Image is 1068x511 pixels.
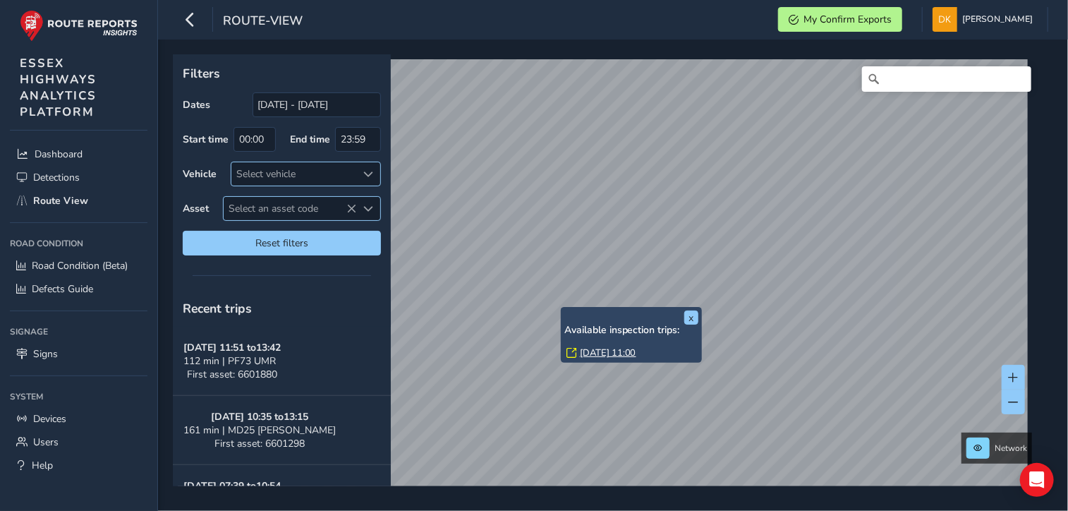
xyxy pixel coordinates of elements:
[357,197,380,220] div: Select an asset code
[33,412,66,426] span: Devices
[32,282,93,296] span: Defects Guide
[183,202,209,215] label: Asset
[224,197,357,220] span: Select an asset code
[173,327,391,396] button: [DATE] 11:51 to13:42112 min | PF73 UMRFirst asset: 6601880
[580,347,636,359] a: [DATE] 11:00
[183,354,276,368] span: 112 min | PF73 UMR
[10,277,147,301] a: Defects Guide
[211,410,308,423] strong: [DATE] 10:35 to 13:15
[10,454,147,477] a: Help
[10,431,147,454] a: Users
[183,341,281,354] strong: [DATE] 11:51 to 13:42
[32,459,53,472] span: Help
[20,10,138,42] img: rr logo
[10,342,147,366] a: Signs
[995,443,1027,454] span: Network
[178,59,1028,503] canvas: Map
[933,7,1038,32] button: [PERSON_NAME]
[778,7,902,32] button: My Confirm Exports
[35,148,83,161] span: Dashboard
[183,423,336,437] span: 161 min | MD25 [PERSON_NAME]
[684,311,698,325] button: x
[173,396,391,465] button: [DATE] 10:35 to13:15161 min | MD25 [PERSON_NAME]First asset: 6601298
[10,321,147,342] div: Signage
[183,64,381,83] p: Filters
[223,12,303,32] span: route-view
[862,66,1031,92] input: Search
[193,236,370,250] span: Reset filters
[290,133,330,146] label: End time
[33,194,88,208] span: Route View
[962,7,1033,32] span: [PERSON_NAME]
[564,325,698,337] h6: Available inspection trips:
[10,386,147,407] div: System
[183,167,217,181] label: Vehicle
[803,13,892,26] span: My Confirm Exports
[10,166,147,189] a: Detections
[183,231,381,255] button: Reset filters
[183,300,252,317] span: Recent trips
[10,407,147,431] a: Devices
[10,254,147,277] a: Road Condition (Beta)
[231,162,357,186] div: Select vehicle
[33,171,80,184] span: Detections
[933,7,957,32] img: diamond-layout
[10,143,147,166] a: Dashboard
[187,368,277,381] span: First asset: 6601880
[33,435,59,449] span: Users
[183,98,210,112] label: Dates
[10,189,147,212] a: Route View
[20,55,97,120] span: ESSEX HIGHWAYS ANALYTICS PLATFORM
[214,437,305,450] span: First asset: 6601298
[32,259,128,272] span: Road Condition (Beta)
[183,479,281,493] strong: [DATE] 07:39 to 10:54
[33,347,58,361] span: Signs
[1020,463,1054,497] div: Open Intercom Messenger
[10,233,147,254] div: Road Condition
[183,133,229,146] label: Start time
